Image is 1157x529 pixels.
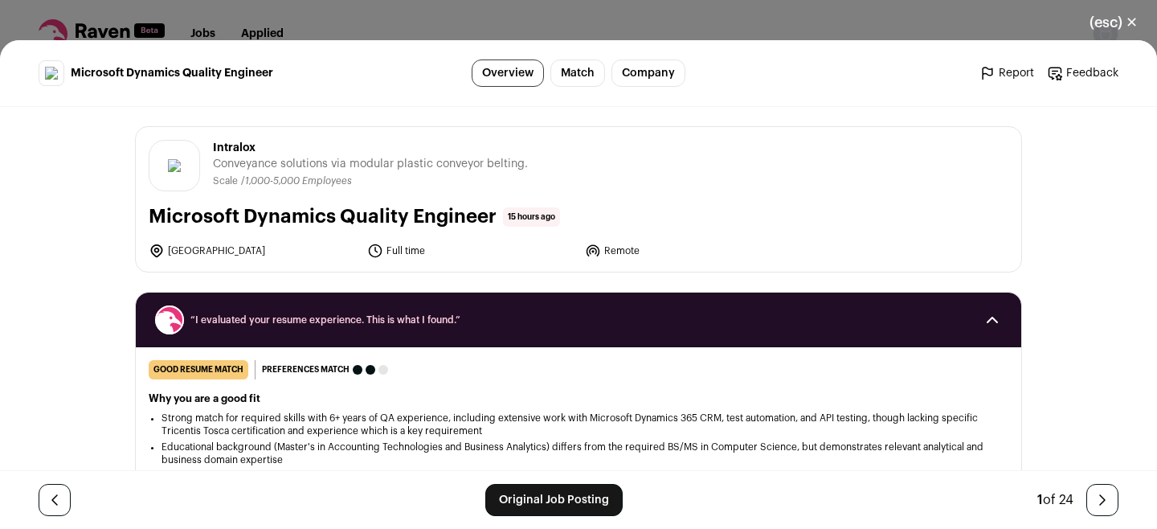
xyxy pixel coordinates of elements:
[149,243,358,259] li: [GEOGRAPHIC_DATA]
[45,67,58,80] img: pm9kyvhwypmmnrswzsm3.png
[241,175,352,187] li: /
[585,243,794,259] li: Remote
[1037,490,1073,510] div: of 24
[213,156,528,172] span: Conveyance solutions via modular plastic conveyor belting.
[262,362,350,378] span: Preferences match
[190,314,967,326] span: “I evaluated your resume experience. This is what I found.”
[485,484,623,516] a: Original Job Posting
[149,360,248,379] div: good resume match
[213,140,528,156] span: Intralox
[168,159,181,172] img: pm9kyvhwypmmnrswzsm3.png
[161,412,996,437] li: Strong match for required skills with 6+ years of QA experience, including extensive work with Mi...
[71,65,273,81] span: Microsoft Dynamics Quality Engineer
[979,65,1034,81] a: Report
[503,207,560,227] span: 15 hours ago
[149,204,497,230] h1: Microsoft Dynamics Quality Engineer
[611,59,685,87] a: Company
[1070,5,1157,40] button: Close modal
[161,441,996,466] li: Educational background (Master's in Accounting Technologies and Business Analytics) differs from ...
[1037,494,1043,506] span: 1
[161,470,996,495] li: Well-aligned with job responsibilities, particularly in test planning, automation implementation,...
[1047,65,1118,81] a: Feedback
[367,243,576,259] li: Full time
[149,392,1008,405] h2: Why you are a good fit
[245,176,352,186] span: 1,000-5,000 Employees
[213,175,241,187] li: Scale
[550,59,605,87] a: Match
[472,59,544,87] a: Overview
